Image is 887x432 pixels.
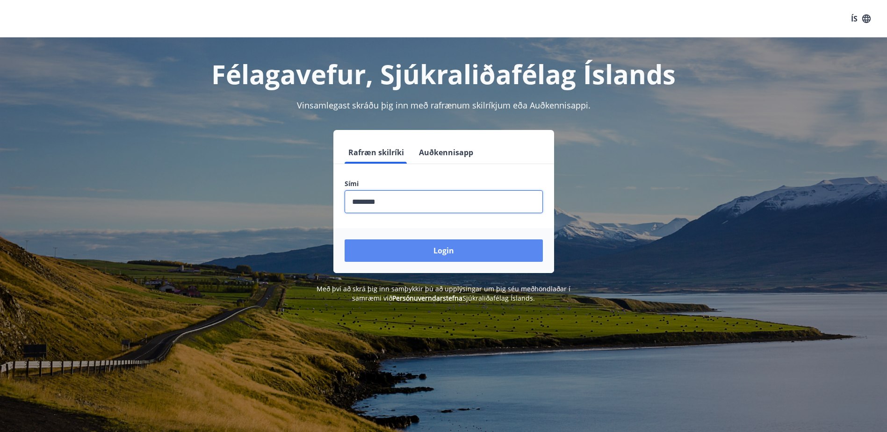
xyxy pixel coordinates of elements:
[415,141,477,164] button: Auðkennisapp
[846,10,876,27] button: ÍS
[345,141,408,164] button: Rafræn skilríki
[317,284,570,302] span: Með því að skrá þig inn samþykkir þú að upplýsingar um þig séu meðhöndlaðar í samræmi við Sjúkral...
[345,179,543,188] label: Sími
[118,56,769,92] h1: Félagavefur, Sjúkraliðafélag Íslands
[345,239,543,262] button: Login
[392,294,462,302] a: Persónuverndarstefna
[297,100,591,111] span: Vinsamlegast skráðu þig inn með rafrænum skilríkjum eða Auðkennisappi.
